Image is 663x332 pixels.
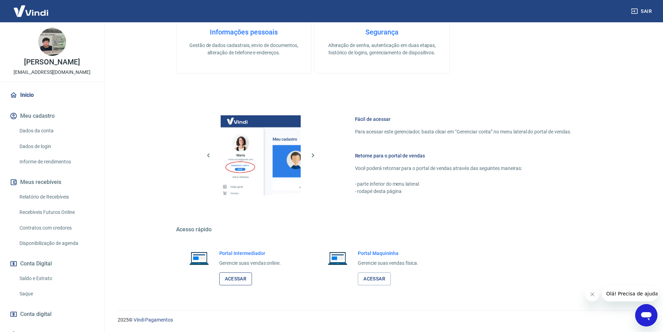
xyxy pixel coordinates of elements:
iframe: Botão para abrir a janela de mensagens [635,304,657,326]
p: Gerencie suas vendas física. [358,260,418,267]
img: Imagem de um notebook aberto [323,250,352,267]
p: - rodapé desta página [355,188,571,195]
h4: Segurança [326,28,438,36]
h6: Fácil de acessar [355,116,571,123]
p: - parte inferior do menu lateral [355,180,571,188]
img: Imagem da dashboard mostrando o botão de gerenciar conta na sidebar no lado esquerdo [221,115,301,195]
img: Vindi [8,0,54,22]
h5: Acesso rápido [176,226,588,233]
span: Olá! Precisa de ajuda? [4,5,58,10]
a: Saldo e Extrato [17,271,96,286]
button: Meu cadastro [8,108,96,124]
span: Conta digital [20,309,52,319]
a: Contratos com credores [17,221,96,235]
a: Vindi Pagamentos [134,317,173,323]
p: Alteração de senha, autenticação em duas etapas, histórico de logins, gerenciamento de dispositivos. [326,42,438,56]
a: Relatório de Recebíveis [17,190,96,204]
iframe: Fechar mensagem [585,287,599,301]
button: Sair [630,5,655,18]
a: Acessar [219,272,252,285]
p: [PERSON_NAME] [24,59,80,66]
a: Disponibilização de agenda [17,236,96,250]
h4: Informações pessoais [188,28,300,36]
a: Início [8,87,96,103]
p: 2025 © [118,316,646,324]
a: Conta digital [8,307,96,322]
p: [EMAIL_ADDRESS][DOMAIN_NAME] [14,69,90,76]
h6: Portal Maquininha [358,250,418,257]
a: Acessar [358,272,391,285]
a: Dados da conta [17,124,96,138]
p: Gerencie suas vendas online. [219,260,281,267]
img: Imagem de um notebook aberto [184,250,214,267]
button: Conta Digital [8,256,96,271]
h6: Portal Intermediador [219,250,281,257]
a: Informe de rendimentos [17,155,96,169]
img: 6e61b937-904a-4981-a2f4-9903c7d94729.jpeg [38,28,66,56]
p: Você poderá retornar para o portal de vendas através das seguintes maneiras: [355,165,571,172]
iframe: Mensagem da empresa [602,286,657,301]
p: Gestão de dados cadastrais, envio de documentos, alteração de telefone e endereços. [188,42,300,56]
h6: Retorne para o portal de vendas [355,152,571,159]
a: Recebíveis Futuros Online [17,205,96,219]
a: Saque [17,287,96,301]
a: Dados de login [17,139,96,154]
button: Meus recebíveis [8,175,96,190]
p: Para acessar este gerenciador, basta clicar em “Gerenciar conta” no menu lateral do portal de ven... [355,128,571,136]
